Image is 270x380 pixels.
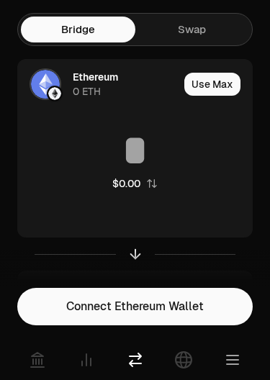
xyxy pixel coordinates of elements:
[112,176,158,191] button: $0.00
[31,70,60,99] img: ETH Logo
[18,60,179,109] div: ETH LogoEthereum LogoEthereum0 ETH
[17,288,253,325] button: Connect Ethereum Wallet
[184,73,240,96] button: Use Max
[18,271,228,320] div: ReceiveChoose Asset
[73,70,118,84] div: Ethereum
[21,17,135,42] a: Bridge
[73,84,101,99] div: 0 ETH
[73,281,112,296] div: Receive
[112,176,140,191] div: $0.00
[18,271,252,320] button: ReceiveChoose Asset0
[233,271,252,320] div: 0
[48,87,61,100] img: Ethereum Logo
[135,17,250,42] a: Swap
